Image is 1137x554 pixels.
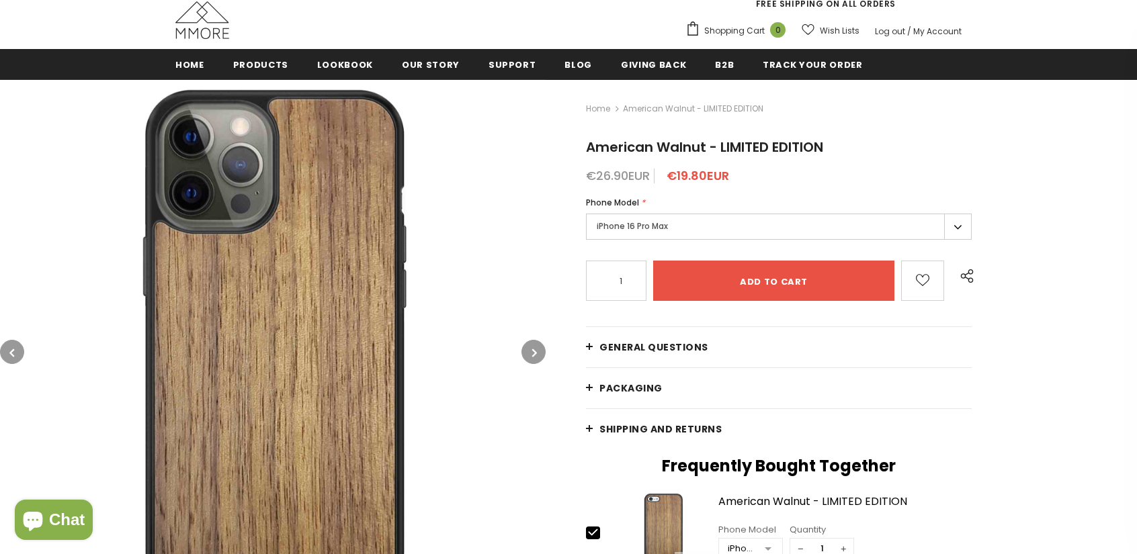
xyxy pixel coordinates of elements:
span: support [489,58,536,71]
span: Lookbook [317,58,373,71]
a: Home [175,49,204,79]
span: 0 [770,22,786,38]
span: Giving back [621,58,686,71]
span: Phone Model [586,197,639,208]
a: Wish Lists [802,19,859,42]
a: General Questions [586,327,972,367]
span: €26.90EUR [586,167,650,184]
a: Lookbook [317,49,373,79]
a: Blog [564,49,592,79]
a: Giving back [621,49,686,79]
span: Wish Lists [820,24,859,38]
span: Home [175,58,204,71]
h2: Frequently Bought Together [586,456,972,476]
span: €19.80EUR [667,167,729,184]
a: Track your order [763,49,862,79]
a: Log out [875,26,905,37]
inbox-online-store-chat: Shopify online store chat [11,500,97,543]
a: Shopping Cart 0 [685,21,792,41]
span: Shipping and returns [599,422,722,436]
a: My Account [913,26,962,37]
a: support [489,49,536,79]
a: B2B [715,49,734,79]
div: Quantity [790,523,854,537]
span: Shopping Cart [704,24,765,38]
a: Products [233,49,288,79]
span: General Questions [599,340,708,354]
label: iPhone 16 Pro Max [586,214,972,240]
a: Our Story [402,49,460,79]
span: Our Story [402,58,460,71]
span: Track your order [763,58,862,71]
span: Blog [564,58,592,71]
span: American Walnut - LIMITED EDITION [586,138,823,156]
input: Add to cart [653,261,894,301]
img: MMORE Cases [175,1,229,39]
div: Phone Model [718,523,783,537]
a: Home [586,101,610,117]
a: PACKAGING [586,368,972,408]
span: / [907,26,911,37]
span: American Walnut - LIMITED EDITION [623,101,763,117]
span: B2B [715,58,734,71]
span: Products [233,58,288,71]
span: PACKAGING [599,381,663,395]
a: Shipping and returns [586,409,972,449]
a: American Walnut - LIMITED EDITION [718,496,972,519]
